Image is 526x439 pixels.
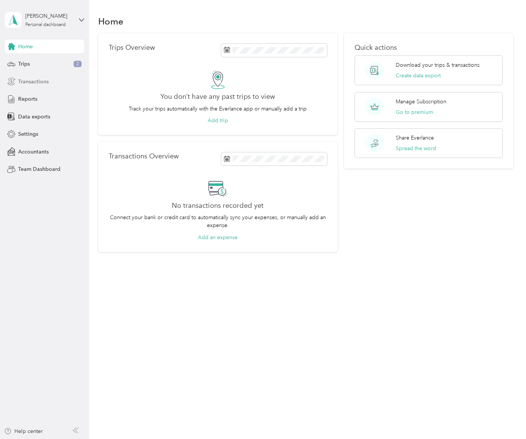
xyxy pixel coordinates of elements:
[18,148,49,156] span: Accountants
[25,23,66,27] div: Personal dashboard
[160,93,275,101] h2: You don’t have any past trips to view
[109,152,179,160] p: Transactions Overview
[18,113,50,121] span: Data exports
[396,144,436,152] button: Spread the word
[172,202,264,210] h2: No transactions recorded yet
[18,165,60,173] span: Team Dashboard
[109,213,327,229] p: Connect your bank or credit card to automatically sync your expenses, or manually add an expense.
[208,117,228,124] button: Add trip
[396,108,433,116] button: Go to premium
[109,44,155,52] p: Trips Overview
[18,60,30,68] span: Trips
[4,427,43,435] button: Help center
[98,17,123,25] h1: Home
[396,72,441,80] button: Create data export
[25,12,72,20] div: [PERSON_NAME]
[18,43,33,51] span: Home
[484,397,526,439] iframe: Everlance-gr Chat Button Frame
[18,95,37,103] span: Reports
[396,98,446,106] p: Manage Subscription
[129,105,307,113] p: Track your trips automatically with the Everlance app or manually add a trip
[74,61,82,68] span: 2
[396,61,480,69] p: Download your trips & transactions
[18,78,49,86] span: Transactions
[18,130,38,138] span: Settings
[198,233,238,241] button: Add an expense
[396,134,434,142] p: Share Everlance
[355,44,502,52] p: Quick actions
